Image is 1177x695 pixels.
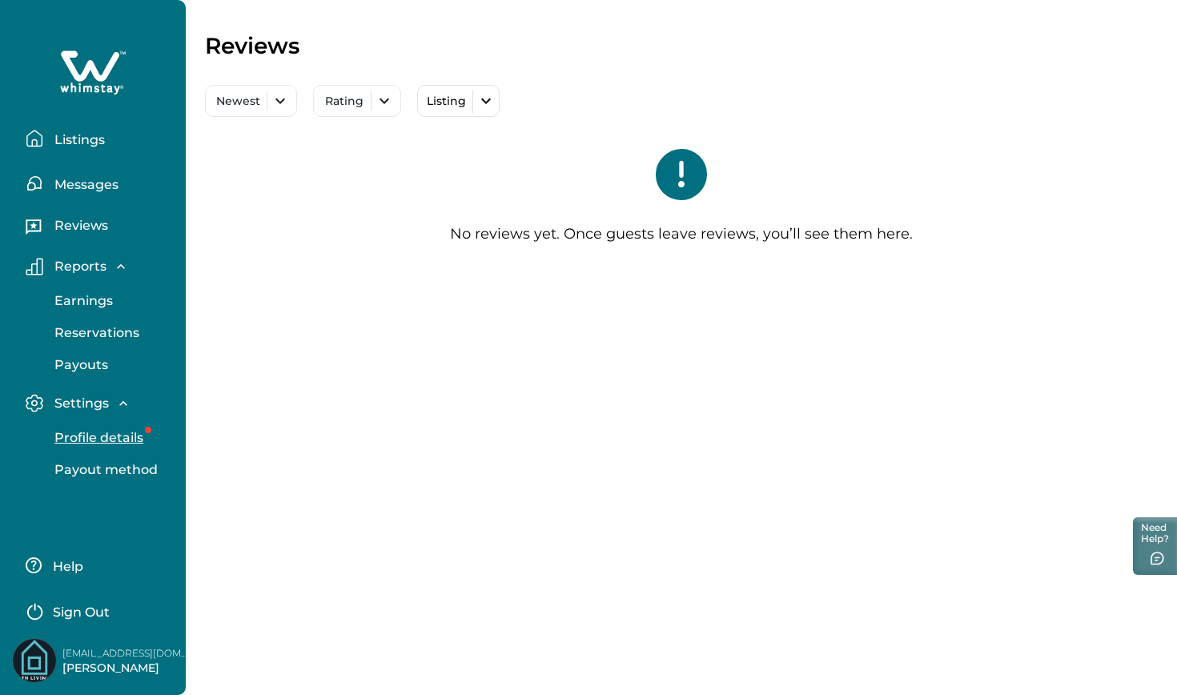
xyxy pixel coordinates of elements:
p: Payouts [50,357,108,373]
p: Reports [50,259,106,275]
button: Settings [26,394,173,412]
p: Messages [50,177,119,193]
img: Whimstay Host [13,639,56,682]
p: Reviews [50,218,108,234]
button: Rating [313,85,401,117]
p: [PERSON_NAME] [62,661,191,677]
button: Profile details [37,422,184,454]
p: Reviews [205,32,299,59]
button: Payouts [37,349,184,381]
button: Newest [205,85,297,117]
p: Payout method [50,462,158,478]
p: Help [48,559,83,575]
p: Listings [50,132,105,148]
button: Reports [26,258,173,275]
p: Settings [50,396,109,412]
button: Help [26,549,167,581]
p: No reviews yet. Once guests leave reviews, you’ll see them here. [450,226,913,243]
p: [EMAIL_ADDRESS][DOMAIN_NAME] [62,645,191,661]
button: Listing [417,85,500,117]
button: Reservations [37,317,184,349]
button: Messages [26,167,173,199]
p: Profile details [50,430,143,446]
p: Reservations [50,325,139,341]
div: Reports [26,285,173,381]
div: Settings [26,422,173,486]
button: Payout method [37,454,184,486]
button: Reviews [26,212,173,244]
p: Earnings [50,293,113,309]
button: Listings [26,123,173,155]
p: Sign Out [53,605,110,621]
button: Sign Out [26,594,167,626]
p: Listing [423,94,466,108]
button: Earnings [37,285,184,317]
